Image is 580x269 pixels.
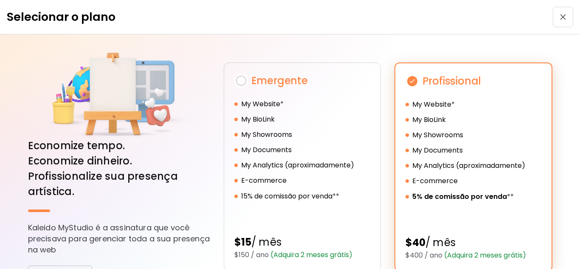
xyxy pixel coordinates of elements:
span: (Adquira 2 meses grátis) [269,250,352,260]
span: (Adquira 2 meses grátis) [442,250,526,260]
h5: E-commerce [241,176,287,186]
h5: My Analytics (aproximadamente) [412,161,525,171]
strong: $15 [234,235,252,249]
h5: 15% de comissão por venda [241,191,332,201]
img: art [46,51,192,138]
h5: My Analytics (aproximadamente) [241,160,354,170]
h4: / mês [234,235,370,250]
img: check [234,74,248,88]
h2: Profissional [405,74,541,89]
h5: $400 / ano [405,250,541,261]
h5: My BioLink [412,115,446,125]
h2: Emergente [234,73,370,88]
h5: $150 / ano [234,250,370,260]
p: Economize tempo. Economize dinheiro. Profissionalize sua presença artística. [28,138,210,199]
strong: $40 [405,235,426,249]
h5: My Documents [412,145,463,156]
img: closeIcon [560,14,566,20]
h5: E-commerce [412,176,458,186]
h5: My Showrooms [241,130,292,140]
h5: My Showrooms [412,130,463,140]
h5: 5% de comissão por venda [412,192,507,202]
button: closeIcon [553,7,573,27]
h4: / mês [405,235,541,250]
img: check [405,74,419,88]
h5: My Website [412,99,451,110]
p: Kaleido MyStudio é a assinatura que você precisava para gerenciar toda a sua presença na web [28,222,210,255]
h3: Selecionar o plano [7,8,115,25]
h5: My Documents [241,145,292,155]
h5: My BioLink [241,114,275,125]
h5: My Website [241,99,280,109]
